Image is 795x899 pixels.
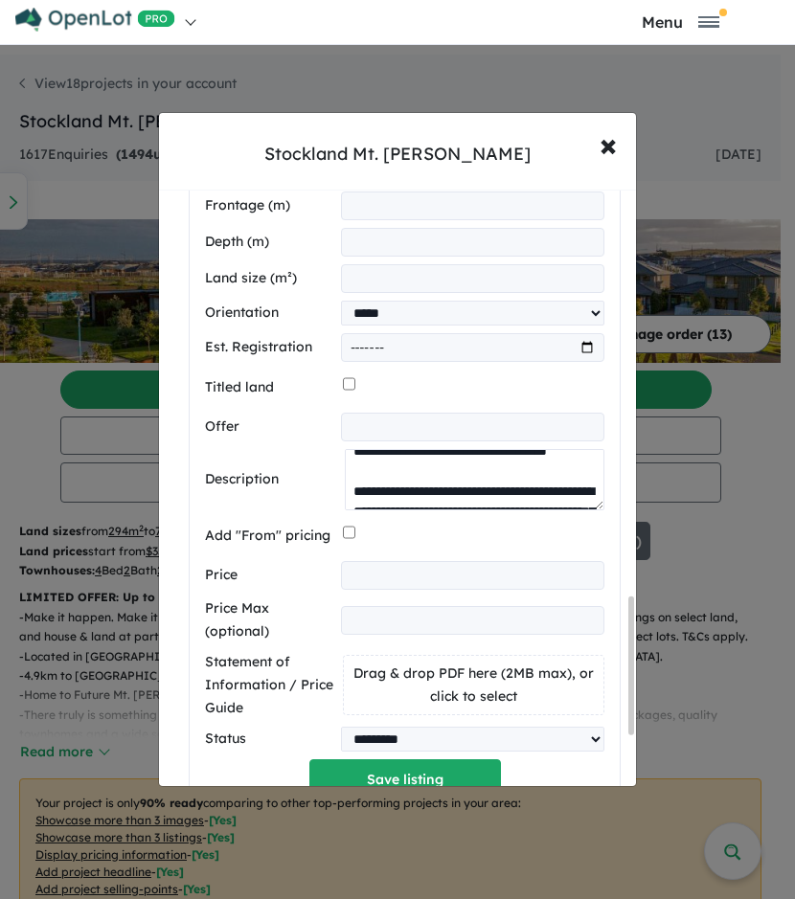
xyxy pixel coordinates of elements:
label: Land size (m²) [205,267,333,290]
label: Orientation [205,302,333,325]
div: Stockland Mt. [PERSON_NAME] [264,142,531,167]
label: Statement of Information / Price Guide [205,651,335,719]
label: Price Max (optional) [205,597,333,643]
span: × [600,124,617,165]
label: Depth (m) [205,231,333,254]
label: Add "From" pricing [205,525,335,548]
label: Frontage (m) [205,194,333,217]
button: Save listing [309,759,501,800]
label: Est. Registration [205,336,333,359]
label: Titled land [205,376,335,399]
label: Status [205,728,333,751]
label: Offer [205,416,333,438]
span: Drag & drop PDF here (2MB max), or click to select [353,664,594,705]
button: Toggle navigation [584,12,776,31]
label: Description [205,468,337,491]
label: Price [205,564,333,587]
img: Openlot PRO Logo White [15,8,175,32]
